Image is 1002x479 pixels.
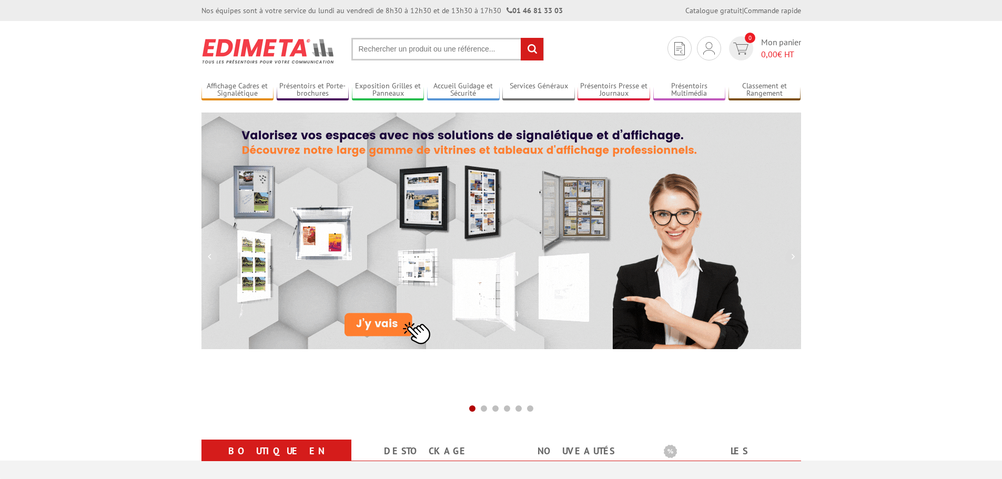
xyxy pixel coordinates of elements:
[507,6,563,15] strong: 01 46 81 33 03
[761,36,801,60] span: Mon panier
[685,5,801,16] div: |
[352,81,424,99] a: Exposition Grilles et Panneaux
[653,81,726,99] a: Présentoirs Multimédia
[427,81,500,99] a: Accueil Guidage et Sécurité
[664,442,795,463] b: Les promotions
[733,43,748,55] img: devis rapide
[578,81,650,99] a: Présentoirs Presse et Journaux
[364,442,489,461] a: Destockage
[674,42,685,55] img: devis rapide
[521,38,543,60] input: rechercher
[201,81,274,99] a: Affichage Cadres et Signalétique
[728,81,801,99] a: Classement et Rangement
[351,38,544,60] input: Rechercher un produit ou une référence...
[726,36,801,60] a: devis rapide 0 Mon panier 0,00€ HT
[703,42,715,55] img: devis rapide
[685,6,742,15] a: Catalogue gratuit
[761,49,777,59] span: 0,00
[745,33,755,43] span: 0
[201,5,563,16] div: Nos équipes sont à votre service du lundi au vendredi de 8h30 à 12h30 et de 13h30 à 17h30
[201,32,336,70] img: Présentoir, panneau, stand - Edimeta - PLV, affichage, mobilier bureau, entreprise
[277,81,349,99] a: Présentoirs et Porte-brochures
[744,6,801,15] a: Commande rapide
[502,81,575,99] a: Services Généraux
[761,48,801,60] span: € HT
[514,442,639,461] a: nouveautés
